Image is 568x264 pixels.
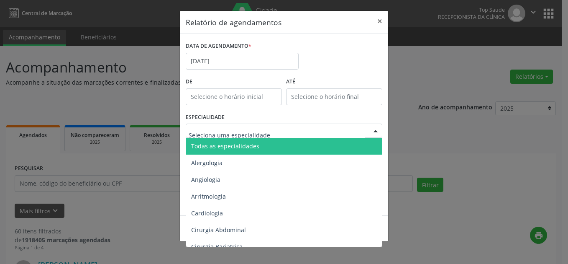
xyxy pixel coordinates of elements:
label: ATÉ [286,75,382,88]
span: Arritmologia [191,192,226,200]
span: Todas as especialidades [191,142,259,150]
input: Selecione o horário inicial [186,88,282,105]
input: Seleciona uma especialidade [189,127,365,143]
label: DATA DE AGENDAMENTO [186,40,251,53]
button: Close [371,11,388,31]
span: Cirurgia Abdominal [191,226,246,234]
span: Alergologia [191,159,223,167]
h5: Relatório de agendamentos [186,17,281,28]
input: Selecione o horário final [286,88,382,105]
input: Selecione uma data ou intervalo [186,53,299,70]
span: Angiologia [191,176,220,184]
label: De [186,75,282,88]
label: ESPECIALIDADE [186,111,225,124]
span: Cardiologia [191,209,223,217]
span: Cirurgia Bariatrica [191,243,243,251]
